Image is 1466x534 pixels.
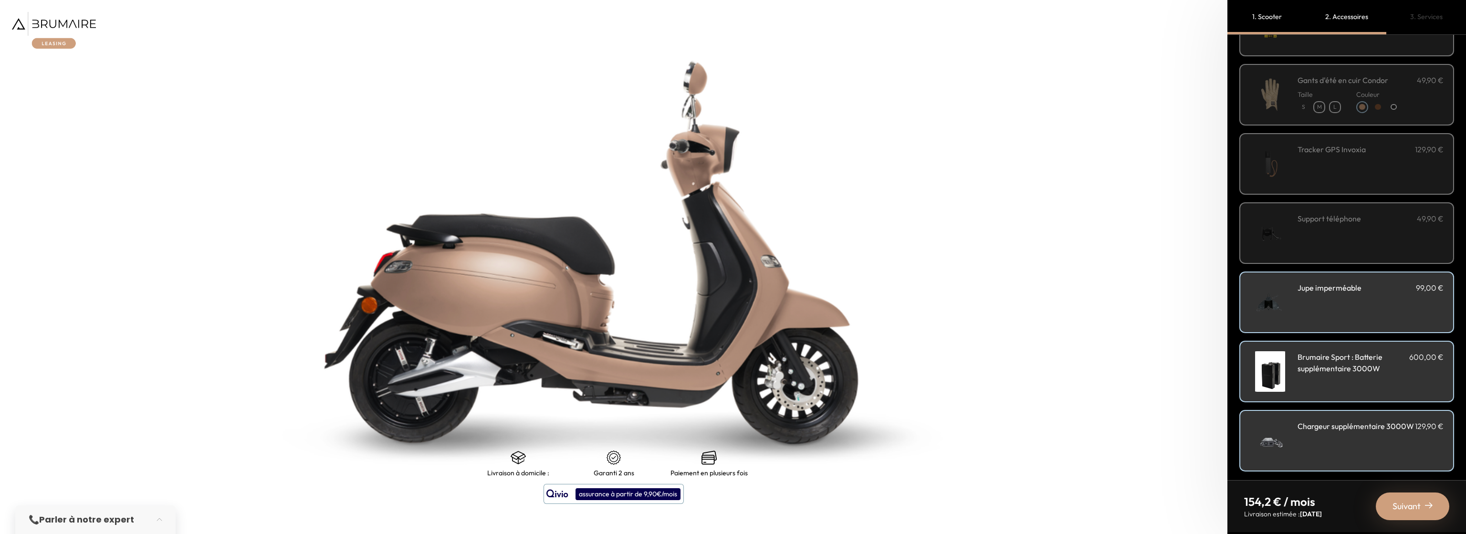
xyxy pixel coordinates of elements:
[1415,420,1444,432] p: 129,90 €
[670,469,748,477] p: Paiement en plusieurs fois
[1314,102,1324,112] p: M
[546,488,568,500] img: logo qivio
[1298,102,1309,112] p: S
[1244,494,1322,509] p: 154,2 € / mois
[1298,420,1414,432] h3: Chargeur supplémentaire 3000W
[1298,351,1409,374] h3: Brumaire Sport : Batterie supplémentaire 3000W
[1298,74,1388,86] h3: Gants d'été en cuir Condor
[576,488,681,500] div: assurance à partir de 9,90€/mois
[1330,102,1340,112] p: L
[1298,90,1341,99] p: Taille
[1298,213,1361,224] h3: Support téléphone
[1298,282,1361,293] h3: Jupe imperméable
[1417,213,1444,224] p: 49,90 €
[487,469,549,477] p: Livraison à domicile :
[1250,144,1290,184] img: Tracker GPS Invoxia
[1250,74,1290,115] img: Gants d'été en cuir Condor
[544,484,684,504] button: assurance à partir de 9,90€/mois
[1244,509,1322,519] p: Livraison estimée :
[606,450,621,465] img: certificat-de-garantie.png
[1416,282,1444,293] p: 99,00 €
[1393,500,1421,513] span: Suivant
[1415,144,1444,155] p: 129,90 €
[1250,351,1290,392] img: Brumaire Sport : Batterie supplémentaire 3000W
[1409,351,1444,374] p: 600,00 €
[1417,74,1444,86] p: 49,90 €
[594,469,634,477] p: Garanti 2 ans
[1250,282,1290,323] img: Jupe imperméable
[511,450,526,465] img: shipping.png
[1250,420,1290,461] img: Chargeur supplémentaire 3000W
[12,12,96,49] img: Brumaire Leasing
[1298,144,1366,155] h3: Tracker GPS Invoxia
[1356,90,1400,99] p: Couleur
[1300,510,1322,518] span: [DATE]
[1425,502,1433,509] img: right-arrow-2.png
[702,450,717,465] img: credit-cards.png
[1250,213,1290,253] img: Support téléphone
